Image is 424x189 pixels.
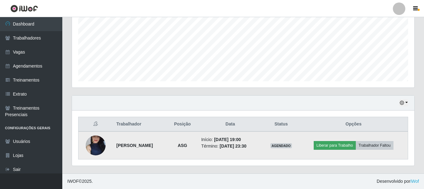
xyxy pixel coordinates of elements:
time: [DATE] 23:30 [220,144,246,149]
th: Posição [167,117,198,132]
strong: ASG [178,143,187,148]
a: iWof [410,179,419,184]
button: Liberar para Trabalho [314,141,356,150]
span: IWOF [67,179,79,184]
th: Trabalhador [112,117,167,132]
th: Data [198,117,263,132]
strong: [PERSON_NAME] [116,143,153,148]
img: 1713319279293.jpeg [86,123,106,168]
span: © 2025 . [67,178,93,185]
span: AGENDADO [270,143,292,148]
time: [DATE] 19:00 [214,137,241,142]
span: Desenvolvido por [377,178,419,185]
button: Trabalhador Faltou [356,141,393,150]
img: CoreUI Logo [10,5,38,12]
li: Término: [201,143,259,149]
li: Início: [201,136,259,143]
th: Opções [299,117,408,132]
th: Status [263,117,299,132]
